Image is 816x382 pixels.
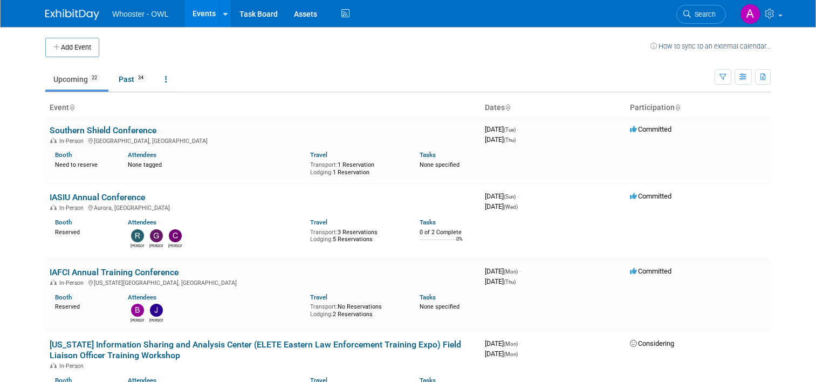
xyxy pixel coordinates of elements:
[456,236,463,251] td: 0%
[50,279,57,285] img: In-Person Event
[168,242,182,249] div: Clare Louise Southcombe
[59,279,87,286] span: In-Person
[131,229,144,242] img: Richard Spradley
[169,229,182,242] img: Clare Louise Southcombe
[88,74,100,82] span: 22
[504,341,518,347] span: (Mon)
[740,4,760,24] img: Abe Romero
[420,219,436,226] a: Tasks
[310,169,333,176] span: Lodging:
[630,192,671,200] span: Committed
[50,363,57,368] img: In-Person Event
[676,5,726,24] a: Search
[50,192,145,202] a: IASIU Annual Conference
[310,294,327,301] a: Travel
[504,204,518,210] span: (Wed)
[626,99,771,117] th: Participation
[310,227,403,243] div: 3 Reservations 5 Reservations
[50,138,57,143] img: In-Person Event
[50,136,476,145] div: [GEOGRAPHIC_DATA], [GEOGRAPHIC_DATA]
[310,303,338,310] span: Transport:
[150,229,163,242] img: Gary LaFond
[504,279,516,285] span: (Thu)
[517,125,519,133] span: -
[504,127,516,133] span: (Tue)
[485,192,519,200] span: [DATE]
[519,339,521,347] span: -
[485,135,516,144] span: [DATE]
[55,301,112,311] div: Reserved
[650,42,771,50] a: How to sync to an external calendar...
[50,339,461,360] a: [US_STATE] Information Sharing and Analysis Center (ELETE Eastern Law Enforcement Training Expo) ...
[519,267,521,275] span: -
[420,161,460,168] span: None specified
[59,204,87,212] span: In-Person
[111,69,155,90] a: Past34
[504,194,516,200] span: (Sun)
[50,267,179,277] a: IAFCI Annual Training Conference
[55,227,112,236] div: Reserved
[45,9,99,20] img: ExhibitDay
[55,151,72,159] a: Booth
[630,267,671,275] span: Committed
[420,229,476,236] div: 0 of 2 Complete
[55,219,72,226] a: Booth
[59,138,87,145] span: In-Person
[310,301,403,318] div: No Reservations 2 Reservations
[630,125,671,133] span: Committed
[149,317,163,323] div: John Holsinger
[50,204,57,210] img: In-Person Event
[485,339,521,347] span: [DATE]
[310,311,333,318] span: Lodging:
[50,203,476,212] div: Aurora, [GEOGRAPHIC_DATA]
[135,74,147,82] span: 34
[504,137,516,143] span: (Thu)
[128,159,302,169] div: None tagged
[485,350,518,358] span: [DATE]
[128,219,156,226] a: Attendees
[128,151,156,159] a: Attendees
[310,159,403,176] div: 1 Reservation 1 Reservation
[517,192,519,200] span: -
[310,236,333,243] span: Lodging:
[420,294,436,301] a: Tasks
[55,159,112,169] div: Need to reserve
[505,103,510,112] a: Sort by Start Date
[481,99,626,117] th: Dates
[485,202,518,210] span: [DATE]
[45,38,99,57] button: Add Event
[504,269,518,275] span: (Mon)
[149,242,163,249] div: Gary LaFond
[310,151,327,159] a: Travel
[485,125,519,133] span: [DATE]
[675,103,680,112] a: Sort by Participation Type
[504,351,518,357] span: (Mon)
[45,99,481,117] th: Event
[485,277,516,285] span: [DATE]
[310,229,338,236] span: Transport:
[112,10,168,18] span: Whooster - OWL
[420,303,460,310] span: None specified
[55,294,72,301] a: Booth
[691,10,716,18] span: Search
[131,304,144,317] img: Blake Stilwell
[310,161,338,168] span: Transport:
[69,103,74,112] a: Sort by Event Name
[485,267,521,275] span: [DATE]
[630,339,674,347] span: Considering
[131,317,144,323] div: Blake Stilwell
[420,151,436,159] a: Tasks
[310,219,327,226] a: Travel
[59,363,87,370] span: In-Person
[45,69,108,90] a: Upcoming22
[50,125,156,135] a: Southern Shield Conference
[128,294,156,301] a: Attendees
[50,278,476,286] div: [US_STATE][GEOGRAPHIC_DATA], [GEOGRAPHIC_DATA]
[150,304,163,317] img: John Holsinger
[131,242,144,249] div: Richard Spradley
